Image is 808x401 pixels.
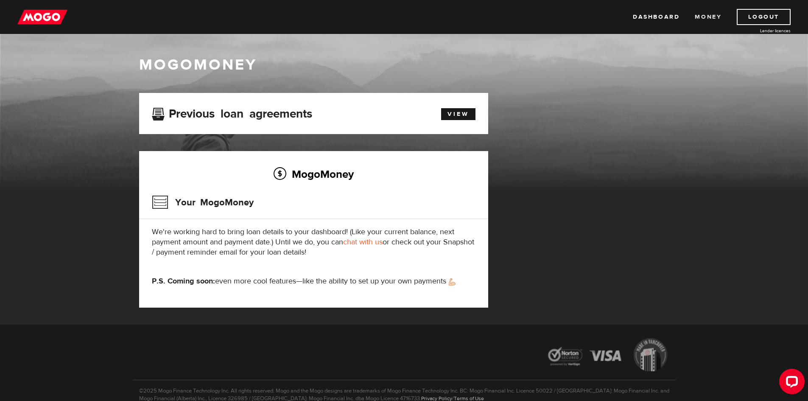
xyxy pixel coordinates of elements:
p: We're working hard to bring loan details to your dashboard! (Like your current balance, next paym... [152,227,475,258]
a: Logout [737,9,791,25]
h3: Previous loan agreements [152,107,312,118]
img: legal-icons-92a2ffecb4d32d839781d1b4e4802d7b.png [540,332,676,380]
h3: Your MogoMoney [152,191,254,213]
a: Dashboard [633,9,679,25]
iframe: LiveChat chat widget [772,365,808,401]
img: strong arm emoji [449,278,456,286]
h2: MogoMoney [152,165,475,183]
a: chat with us [343,237,383,247]
img: mogo_logo-11ee424be714fa7cbb0f0f49df9e16ec.png [17,9,67,25]
h1: MogoMoney [139,56,669,74]
p: even more cool features—like the ability to set up your own payments [152,276,475,286]
a: Money [695,9,721,25]
a: Lender licences [727,28,791,34]
strong: P.S. Coming soon: [152,276,215,286]
a: View [441,108,475,120]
